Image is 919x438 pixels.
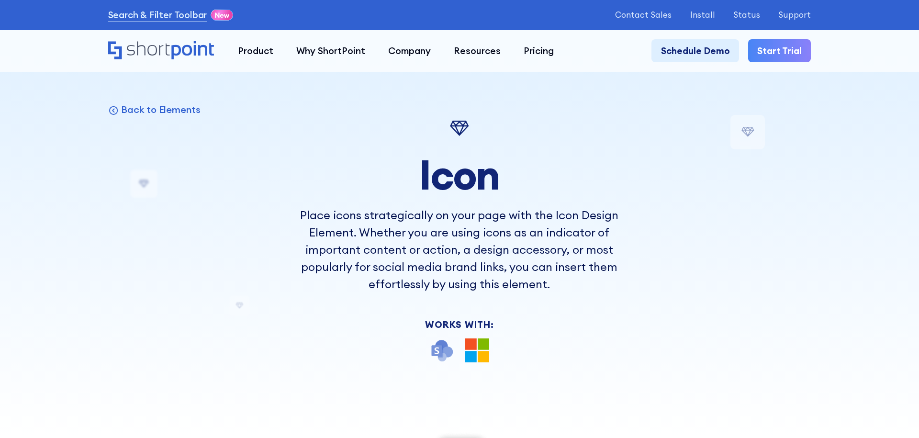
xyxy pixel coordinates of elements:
[748,39,811,62] a: Start Trial
[108,41,215,61] a: Home
[524,44,554,58] div: Pricing
[446,115,473,143] img: Icon
[388,44,431,58] div: Company
[430,338,454,362] img: SharePoint icon
[512,39,565,62] a: Pricing
[871,392,919,438] iframe: Chat Widget
[108,103,201,116] a: Back to Elements
[690,11,715,20] a: Install
[287,206,632,292] p: Place icons strategically on your page with the Icon Design Element. Whether you are using icons ...
[465,338,489,362] img: Microsoft 365 logo
[226,39,285,62] a: Product
[287,320,632,329] div: Works With:
[108,8,207,22] a: Search & Filter Toolbar
[377,39,442,62] a: Company
[442,39,512,62] a: Resources
[733,11,760,20] a: Status
[287,152,632,197] h1: Icon
[615,11,672,20] a: Contact Sales
[238,44,273,58] div: Product
[296,44,365,58] div: Why ShortPoint
[121,103,201,116] p: Back to Elements
[651,39,739,62] a: Schedule Demo
[778,11,811,20] a: Support
[454,44,501,58] div: Resources
[285,39,377,62] a: Why ShortPoint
